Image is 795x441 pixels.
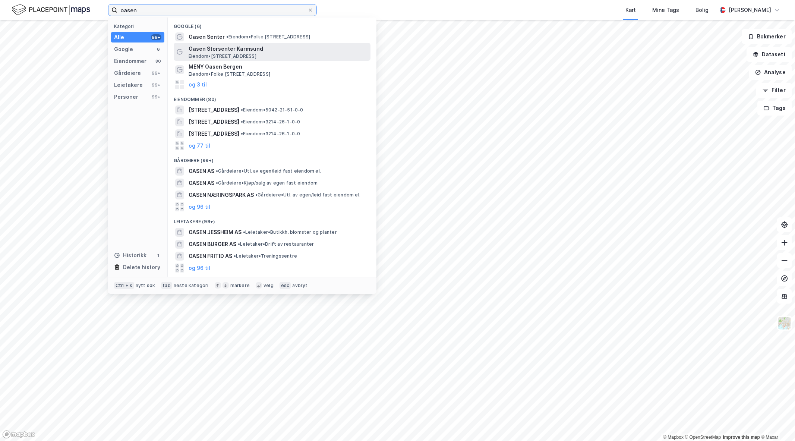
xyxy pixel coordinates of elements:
[241,107,303,113] span: Eiendom • 5042-21-51-0-0
[216,180,218,186] span: •
[189,240,236,249] span: OASEN BURGER AS
[255,192,258,198] span: •
[114,33,124,42] div: Alle
[114,251,146,260] div: Historikk
[168,91,376,104] div: Eiendommer (80)
[189,190,254,199] span: OASEN NÆRINGSPARK AS
[723,435,760,440] a: Improve this map
[756,83,792,98] button: Filter
[136,283,155,289] div: nytt søk
[777,316,792,330] img: Z
[230,283,250,289] div: markere
[114,69,141,78] div: Gårdeiere
[241,119,243,125] span: •
[742,29,792,44] button: Bokmerker
[189,53,256,59] span: Eiendom • [STREET_ADDRESS]
[168,152,376,165] div: Gårdeiere (99+)
[189,179,214,188] span: OASEN AS
[114,57,146,66] div: Eiendommer
[243,229,245,235] span: •
[174,283,209,289] div: neste kategori
[234,253,297,259] span: Leietaker • Treningssentre
[123,263,160,272] div: Delete history
[264,283,274,289] div: velg
[234,253,236,259] span: •
[189,264,210,273] button: og 96 til
[216,180,318,186] span: Gårdeiere • Kjøp/salg av egen fast eiendom
[189,44,367,53] span: Oasen Storsenter Karmsund
[155,46,161,52] div: 6
[189,167,214,176] span: OASEN AS
[189,252,232,261] span: OASEN FRITID AS
[114,45,133,54] div: Google
[243,229,337,235] span: Leietaker • Butikkh. blomster og planter
[155,58,161,64] div: 80
[12,3,90,16] img: logo.f888ab2527a4732fd821a326f86c7f29.svg
[117,4,307,16] input: Søk på adresse, matrikkel, gårdeiere, leietakere eller personer
[151,70,161,76] div: 99+
[189,117,239,126] span: [STREET_ADDRESS]
[758,405,795,441] div: Kontrollprogram for chat
[2,430,35,439] a: Mapbox homepage
[114,92,138,101] div: Personer
[155,252,161,258] div: 1
[189,228,242,237] span: OASEN JESSHEIM AS
[226,34,228,40] span: •
[695,6,709,15] div: Bolig
[216,168,321,174] span: Gårdeiere • Utl. av egen/leid fast eiendom el.
[758,405,795,441] iframe: Chat Widget
[168,274,376,287] div: Personer (99+)
[151,82,161,88] div: 99+
[241,131,243,136] span: •
[238,241,240,247] span: •
[189,71,270,77] span: Eiendom • Folke [STREET_ADDRESS]
[114,282,134,289] div: Ctrl + k
[151,34,161,40] div: 99+
[747,47,792,62] button: Datasett
[663,435,684,440] a: Mapbox
[114,23,164,29] div: Kategori
[757,101,792,116] button: Tags
[652,6,679,15] div: Mine Tags
[241,107,243,113] span: •
[189,62,367,71] span: MENY Oasen Bergen
[168,213,376,226] div: Leietakere (99+)
[189,141,210,150] button: og 77 til
[226,34,310,40] span: Eiendom • Folke [STREET_ADDRESS]
[189,32,225,41] span: Oasen Senter
[729,6,771,15] div: [PERSON_NAME]
[685,435,721,440] a: OpenStreetMap
[241,131,300,137] span: Eiendom • 3214-26-1-0-0
[189,105,239,114] span: [STREET_ADDRESS]
[189,80,207,89] button: og 3 til
[168,18,376,31] div: Google (6)
[216,168,218,174] span: •
[189,202,210,211] button: og 96 til
[292,283,307,289] div: avbryt
[114,81,143,89] div: Leietakere
[161,282,172,289] div: tab
[255,192,360,198] span: Gårdeiere • Utl. av egen/leid fast eiendom el.
[241,119,300,125] span: Eiendom • 3214-26-1-0-0
[151,94,161,100] div: 99+
[189,129,239,138] span: [STREET_ADDRESS]
[749,65,792,80] button: Analyse
[238,241,314,247] span: Leietaker • Drift av restauranter
[280,282,291,289] div: esc
[625,6,636,15] div: Kart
